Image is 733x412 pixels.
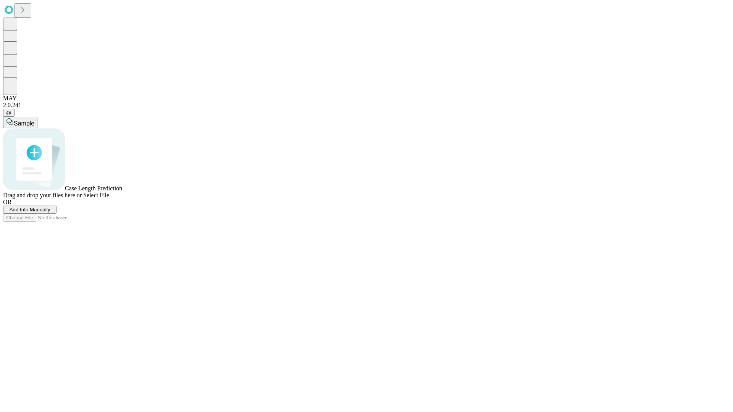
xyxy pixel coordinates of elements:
span: OR [3,199,11,205]
span: Sample [14,120,34,127]
div: 2.0.241 [3,102,730,109]
button: Sample [3,117,37,128]
div: MAY [3,95,730,102]
button: @ [3,109,15,117]
span: Drag and drop your files here or [3,192,82,198]
span: @ [6,110,11,116]
span: Add Info Manually [10,207,50,212]
button: Add Info Manually [3,206,57,214]
span: Case Length Prediction [65,185,122,192]
span: Select File [83,192,109,198]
